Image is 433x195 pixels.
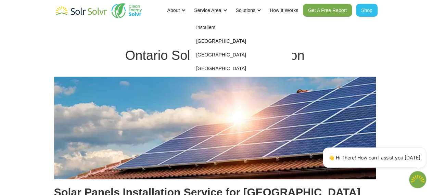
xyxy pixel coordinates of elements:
h1: Ontario Solar Panel Installation [54,48,376,63]
a: [GEOGRAPHIC_DATA] [189,62,292,75]
img: Aerial view of solar panel installation in Ontario by Solr Solvr on residential rooftop with clea... [54,77,376,179]
p: 👋 Hi There! How can I assist you [DATE] [329,154,420,161]
a: [GEOGRAPHIC_DATA] [189,34,292,48]
a: [GEOGRAPHIC_DATA] [189,48,292,62]
button: Open chatbot widget [409,171,426,188]
nav: Service Area [189,21,292,75]
div: About [167,7,180,14]
div: Service Area [194,7,221,14]
a: Installers [189,21,292,34]
a: Shop [356,4,378,17]
img: 1702586718.png [409,171,426,188]
a: Get A Free Report [303,4,352,17]
div: Solutions [235,7,255,14]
